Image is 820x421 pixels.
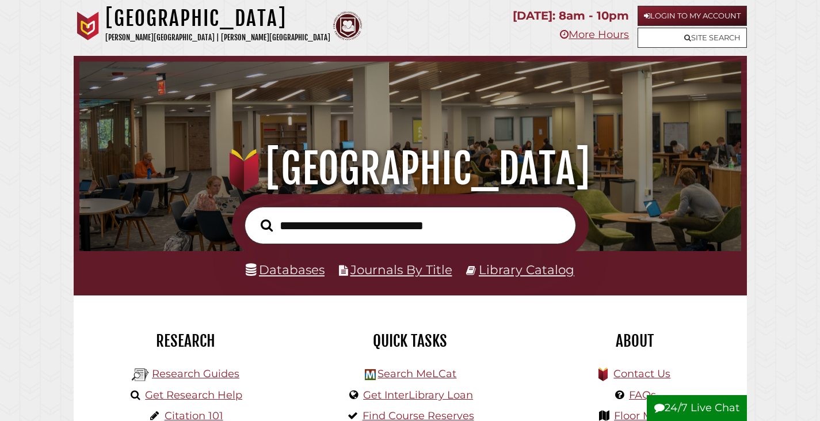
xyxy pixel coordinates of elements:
img: Hekman Library Logo [365,369,376,380]
h1: [GEOGRAPHIC_DATA] [91,143,729,194]
a: Site Search [638,28,747,48]
p: [PERSON_NAME][GEOGRAPHIC_DATA] | [PERSON_NAME][GEOGRAPHIC_DATA] [105,31,330,44]
a: Journals By Title [350,262,452,277]
a: Get Research Help [145,389,242,401]
img: Calvin University [74,12,102,40]
h1: [GEOGRAPHIC_DATA] [105,6,330,31]
a: Research Guides [152,367,239,380]
a: Search MeLCat [377,367,456,380]
h2: About [531,331,738,351]
a: Get InterLibrary Loan [363,389,473,401]
button: Search [255,216,279,235]
a: Library Catalog [479,262,574,277]
img: Hekman Library Logo [132,366,149,384]
a: FAQs [629,389,656,401]
h2: Quick Tasks [307,331,514,351]
h2: Research [82,331,289,351]
a: More Hours [560,28,629,41]
a: Login to My Account [638,6,747,26]
a: Databases [246,262,325,277]
img: Calvin Theological Seminary [333,12,362,40]
p: [DATE]: 8am - 10pm [513,6,629,26]
i: Search [261,219,273,232]
a: Contact Us [613,367,670,380]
